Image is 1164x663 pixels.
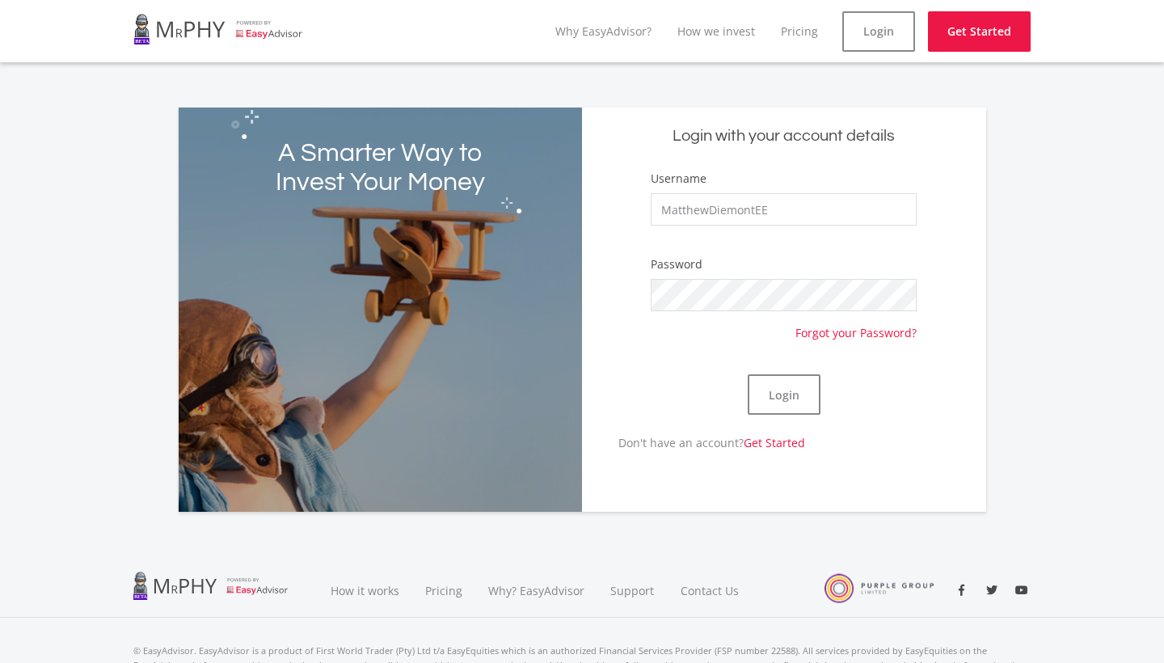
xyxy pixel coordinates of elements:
[795,311,917,341] a: Forgot your Password?
[412,564,475,618] a: Pricing
[318,564,412,618] a: How it works
[842,11,915,52] a: Login
[475,564,597,618] a: Why? EasyAdvisor
[744,435,805,450] a: Get Started
[651,171,706,187] label: Username
[594,125,974,147] h5: Login with your account details
[748,374,820,415] button: Login
[555,23,652,39] a: Why EasyAdvisor?
[259,139,501,197] h2: A Smarter Way to Invest Your Money
[668,564,753,618] a: Contact Us
[582,434,805,451] p: Don't have an account?
[597,564,668,618] a: Support
[651,256,702,272] label: Password
[781,23,818,39] a: Pricing
[928,11,1031,52] a: Get Started
[677,23,755,39] a: How we invest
